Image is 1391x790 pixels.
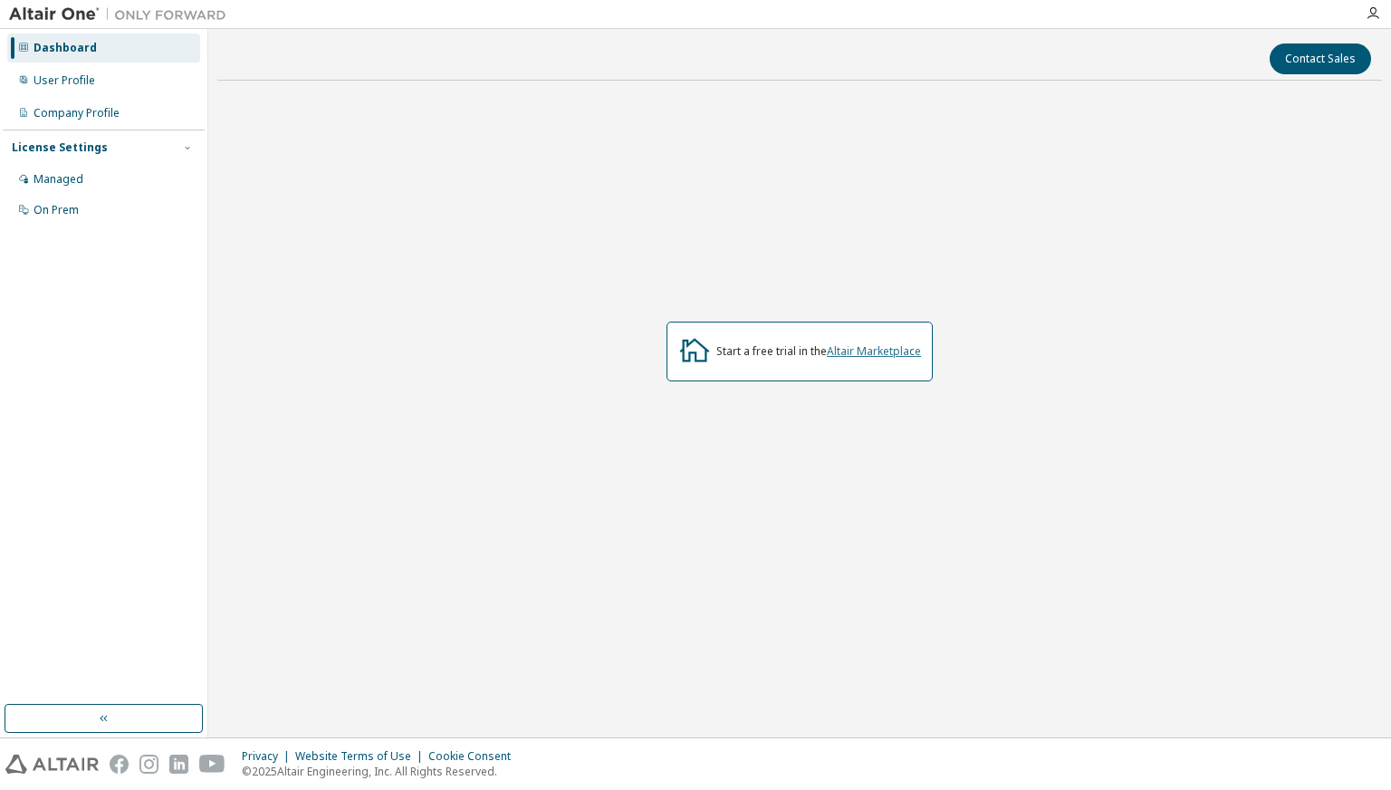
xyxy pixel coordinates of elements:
[716,344,921,359] div: Start a free trial in the
[242,749,295,764] div: Privacy
[34,106,120,120] div: Company Profile
[12,140,108,155] div: License Settings
[169,755,188,774] img: linkedin.svg
[295,749,428,764] div: Website Terms of Use
[110,755,129,774] img: facebook.svg
[1270,43,1371,74] button: Contact Sales
[5,755,99,774] img: altair_logo.svg
[34,172,83,187] div: Managed
[827,343,921,359] a: Altair Marketplace
[34,203,79,217] div: On Prem
[139,755,158,774] img: instagram.svg
[242,764,522,779] p: © 2025 Altair Engineering, Inc. All Rights Reserved.
[34,41,97,55] div: Dashboard
[199,755,225,774] img: youtube.svg
[34,73,95,88] div: User Profile
[428,749,522,764] div: Cookie Consent
[9,5,235,24] img: Altair One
